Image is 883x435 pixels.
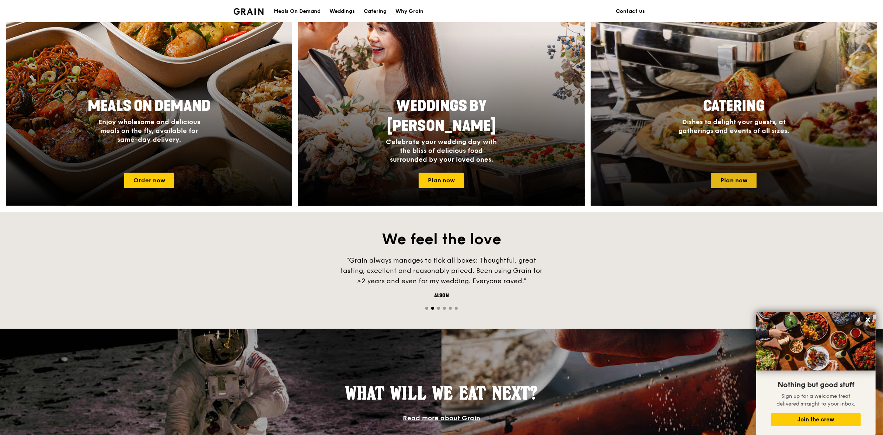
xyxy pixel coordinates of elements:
[862,314,874,326] button: Close
[386,138,497,164] span: Celebrate your wedding day with the bliss of delicious food surrounded by your loved ones.
[331,292,552,299] div: Alson
[425,307,428,310] span: Go to slide 1
[359,0,391,22] a: Catering
[437,307,440,310] span: Go to slide 3
[776,393,855,407] span: Sign up for a welcome treat delivered straight to your inbox.
[449,307,452,310] span: Go to slide 5
[364,0,387,22] div: Catering
[98,118,200,144] span: Enjoy wholesome and delicious meals on the fly, available for same-day delivery.
[88,97,211,115] span: Meals On Demand
[329,0,355,22] div: Weddings
[778,380,854,389] span: Nothing but good stuff
[391,0,428,22] a: Why Grain
[403,414,480,422] a: Read more about Grain
[395,0,423,22] div: Why Grain
[756,312,876,371] img: DSC07876-Edit02-Large.jpeg
[325,0,359,22] a: Weddings
[611,0,649,22] a: Contact us
[703,97,765,115] span: Catering
[711,173,757,188] a: Plan now
[234,8,263,15] img: Grain
[678,118,789,135] span: Dishes to delight your guests, at gatherings and events of all sizes.
[431,307,434,310] span: Go to slide 2
[124,173,174,188] a: Order now
[387,97,496,135] span: Weddings by [PERSON_NAME]
[443,307,446,310] span: Go to slide 4
[419,173,464,188] a: Plan now
[331,255,552,286] div: "Grain always manages to tick all boxes: Thoughtful, great tasting, excellent and reasonably pric...
[771,413,861,426] button: Join the crew
[455,307,458,310] span: Go to slide 6
[345,382,538,404] span: What will we eat next?
[274,0,321,22] div: Meals On Demand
